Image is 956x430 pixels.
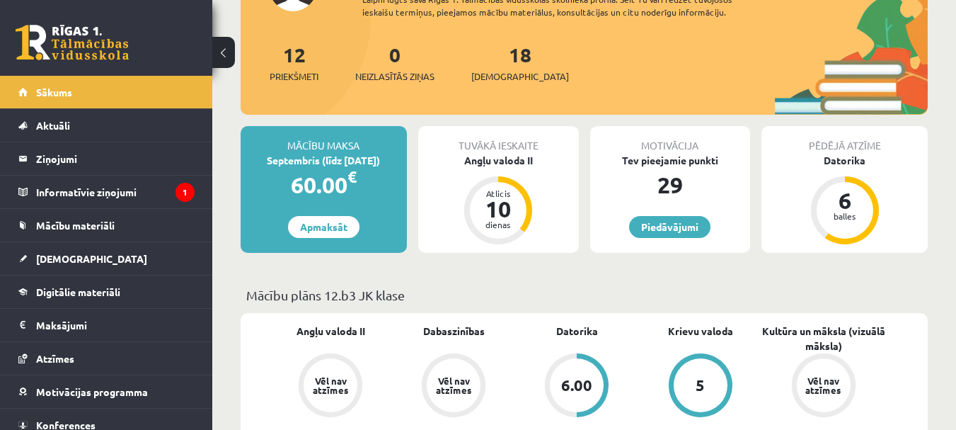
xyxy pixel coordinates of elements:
[804,376,843,395] div: Vēl nav atzīmes
[296,324,365,339] a: Angļu valoda II
[423,324,485,339] a: Dabaszinības
[18,342,195,375] a: Atzīmes
[471,69,569,84] span: [DEMOGRAPHIC_DATA]
[18,142,195,175] a: Ziņojumi
[36,119,70,132] span: Aktuāli
[18,276,195,308] a: Digitālie materiāli
[18,309,195,341] a: Maksājumi
[18,375,195,408] a: Motivācijas programma
[477,198,519,220] div: 10
[418,153,579,168] div: Angļu valoda II
[355,42,434,84] a: 0Neizlasītās ziņas
[629,216,710,238] a: Piedāvājumi
[18,176,195,208] a: Informatīvie ziņojumi1
[761,153,928,247] a: Datorika 6 balles
[515,353,638,420] a: 6.00
[761,153,928,168] div: Datorika
[761,126,928,153] div: Pēdējā atzīme
[18,242,195,275] a: [DEMOGRAPHIC_DATA]
[668,324,733,339] a: Krievu valoda
[590,126,751,153] div: Motivācija
[418,126,579,153] div: Tuvākā ieskaite
[590,153,751,168] div: Tev pieejamie punkti
[16,25,129,60] a: Rīgas 1. Tālmācības vidusskola
[36,285,120,298] span: Digitālie materiāli
[471,42,569,84] a: 18[DEMOGRAPHIC_DATA]
[36,219,115,232] span: Mācību materiāli
[175,183,195,202] i: 1
[477,189,519,198] div: Atlicis
[288,216,359,238] a: Apmaksāt
[241,126,407,153] div: Mācību maksa
[246,285,922,305] p: Mācību plāns 12.b3 JK klase
[762,324,885,353] a: Kultūra un māksla (vizuālā māksla)
[590,168,751,202] div: 29
[36,142,195,175] legend: Ziņojumi
[556,324,598,339] a: Datorika
[269,353,392,420] a: Vēl nav atzīmes
[36,176,195,208] legend: Informatīvie ziņojumi
[561,378,592,393] div: 6.00
[434,376,473,395] div: Vēl nav atzīmes
[270,69,318,84] span: Priekšmeti
[36,385,148,398] span: Motivācijas programma
[241,153,407,168] div: Septembris (līdz [DATE])
[36,309,195,341] legend: Maksājumi
[241,168,407,202] div: 60.00
[36,352,74,365] span: Atzīmes
[418,153,579,247] a: Angļu valoda II Atlicis 10 dienas
[18,209,195,242] a: Mācību materiāli
[392,353,515,420] a: Vēl nav atzīmes
[762,353,885,420] a: Vēl nav atzīmes
[311,376,350,395] div: Vēl nav atzīmes
[36,252,147,265] span: [DEMOGRAPHIC_DATA]
[270,42,318,84] a: 12Priekšmeti
[18,109,195,142] a: Aktuāli
[18,76,195,108] a: Sākums
[477,220,519,229] div: dienas
[355,69,434,84] span: Neizlasītās ziņas
[824,212,866,220] div: balles
[639,353,762,420] a: 5
[347,166,357,187] span: €
[36,86,72,98] span: Sākums
[696,378,705,393] div: 5
[824,189,866,212] div: 6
